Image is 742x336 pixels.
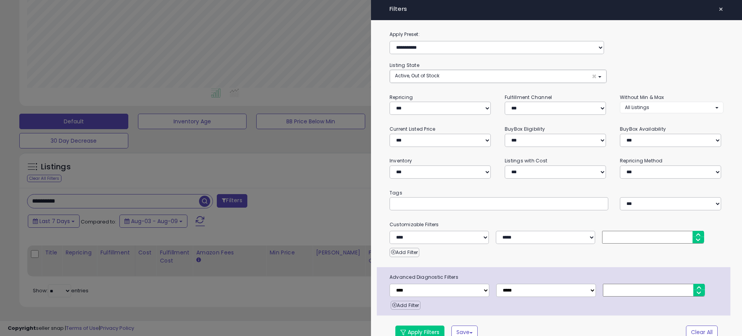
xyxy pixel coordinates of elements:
[395,72,439,79] span: Active, Out of Stock
[718,4,723,15] span: ×
[620,157,663,164] small: Repricing Method
[390,126,435,132] small: Current Listed Price
[505,157,547,164] small: Listings with Cost
[384,273,730,281] span: Advanced Diagnostic Filters
[620,94,664,101] small: Without Min & Max
[620,102,723,113] button: All Listings
[384,220,729,229] small: Customizable Filters
[390,6,723,12] h4: Filters
[391,301,420,310] button: Add Filter
[625,104,649,111] span: All Listings
[505,126,545,132] small: BuyBox Eligibility
[390,94,413,101] small: Repricing
[390,70,606,83] button: Active, Out of Stock ×
[384,189,729,197] small: Tags
[390,157,412,164] small: Inventory
[592,72,597,80] span: ×
[620,126,666,132] small: BuyBox Availability
[715,4,727,15] button: ×
[390,62,419,68] small: Listing State
[505,94,552,101] small: Fulfillment Channel
[390,248,419,257] button: Add Filter
[384,30,729,39] label: Apply Preset:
